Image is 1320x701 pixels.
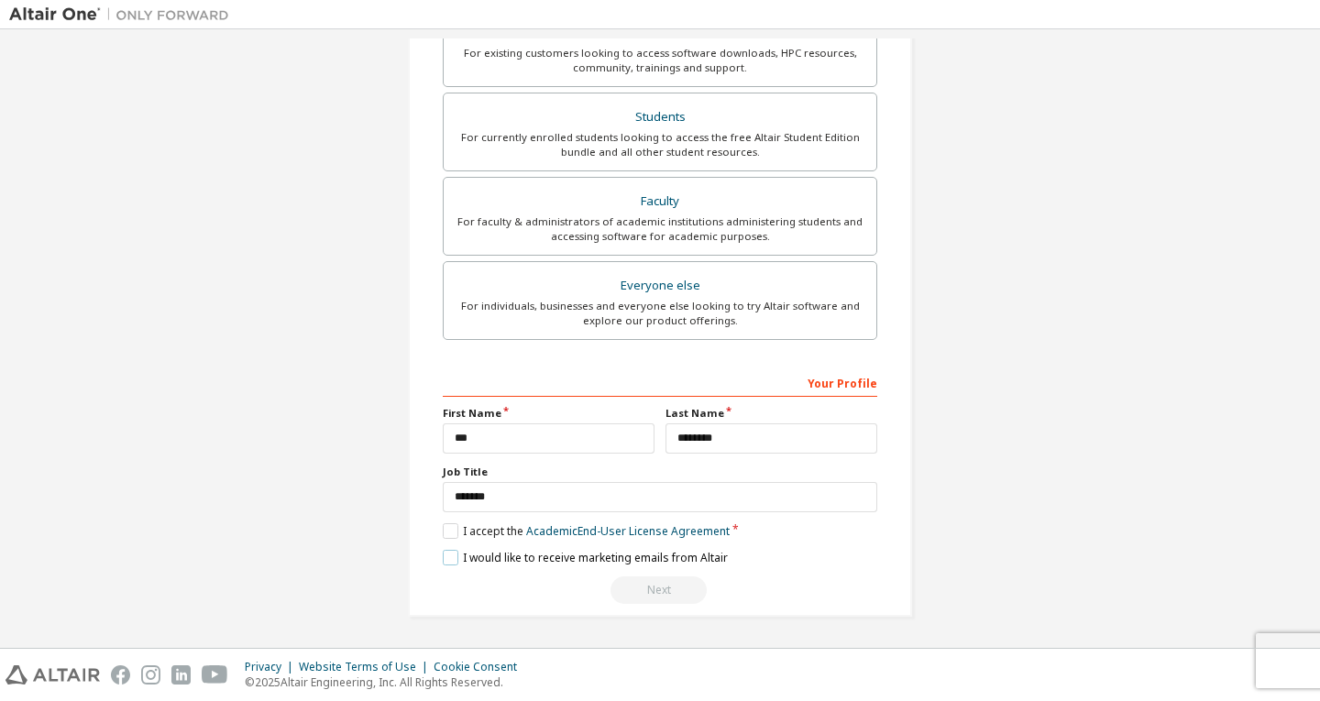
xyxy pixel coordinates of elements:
[245,674,528,690] p: © 2025 Altair Engineering, Inc. All Rights Reserved.
[443,406,654,421] label: First Name
[455,130,865,159] div: For currently enrolled students looking to access the free Altair Student Edition bundle and all ...
[455,214,865,244] div: For faculty & administrators of academic institutions administering students and accessing softwa...
[665,406,877,421] label: Last Name
[443,576,877,604] div: Provide a valid email to continue
[5,665,100,685] img: altair_logo.svg
[9,5,238,24] img: Altair One
[171,665,191,685] img: linkedin.svg
[443,550,728,565] label: I would like to receive marketing emails from Altair
[141,665,160,685] img: instagram.svg
[111,665,130,685] img: facebook.svg
[455,189,865,214] div: Faculty
[455,46,865,75] div: For existing customers looking to access software downloads, HPC resources, community, trainings ...
[455,299,865,328] div: For individuals, businesses and everyone else looking to try Altair software and explore our prod...
[434,660,528,674] div: Cookie Consent
[202,665,228,685] img: youtube.svg
[443,367,877,397] div: Your Profile
[443,523,730,539] label: I accept the
[455,273,865,299] div: Everyone else
[245,660,299,674] div: Privacy
[299,660,434,674] div: Website Terms of Use
[455,104,865,130] div: Students
[526,523,730,539] a: Academic End-User License Agreement
[443,465,877,479] label: Job Title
